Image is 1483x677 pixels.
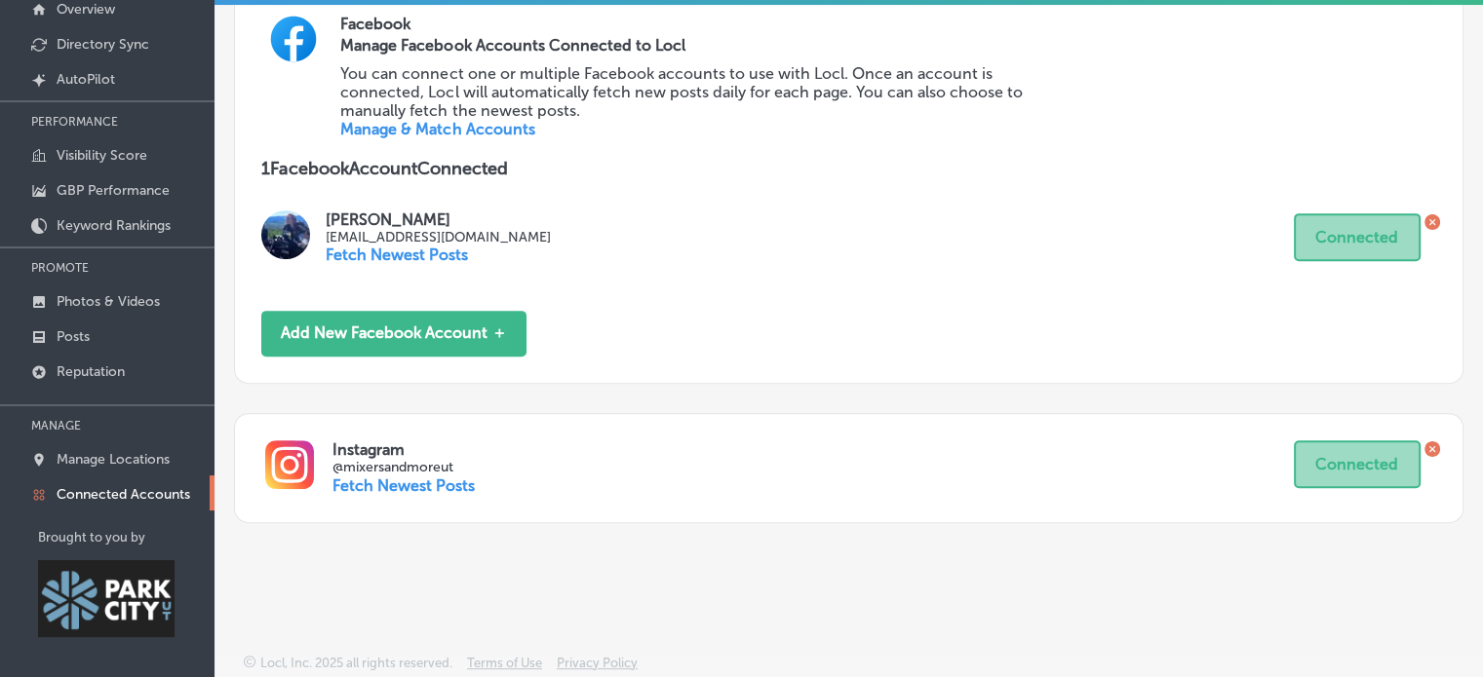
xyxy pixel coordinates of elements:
[340,120,534,138] a: Manage & Match Accounts
[38,560,175,637] img: Park City
[261,311,527,357] button: Add New Facebook Account ＋
[332,459,1293,475] p: @mixersandmoreut
[57,1,115,18] p: Overview
[260,656,452,670] p: Locl, Inc. 2025 all rights reserved.
[57,147,147,164] p: Visibility Score
[261,158,1436,179] p: 1 Facebook Account Connected
[57,182,170,199] p: GBP Performance
[326,245,551,264] p: Fetch Newest Posts
[57,293,160,310] p: Photos & Videos
[57,36,149,53] p: Directory Sync
[57,363,125,380] p: Reputation
[57,71,115,88] p: AutoPilot
[326,210,551,229] p: [PERSON_NAME]
[326,229,551,245] p: [EMAIL_ADDRESS][DOMAIN_NAME]
[38,530,215,545] p: Brought to you by
[340,64,1052,120] p: You can connect one or multiple Facebook accounts to use with Locl. Once an account is connected,...
[57,328,90,345] p: Posts
[57,451,170,468] p: Manage Locations
[332,440,1293,459] p: Instagram
[1294,440,1421,488] button: Connected
[332,476,475,495] p: Fetch Newest Posts
[57,486,190,503] p: Connected Accounts
[57,217,171,234] p: Keyword Rankings
[340,36,1052,55] h3: Manage Facebook Accounts Connected to Locl
[1294,213,1421,261] button: Connected
[340,15,1435,33] h2: Facebook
